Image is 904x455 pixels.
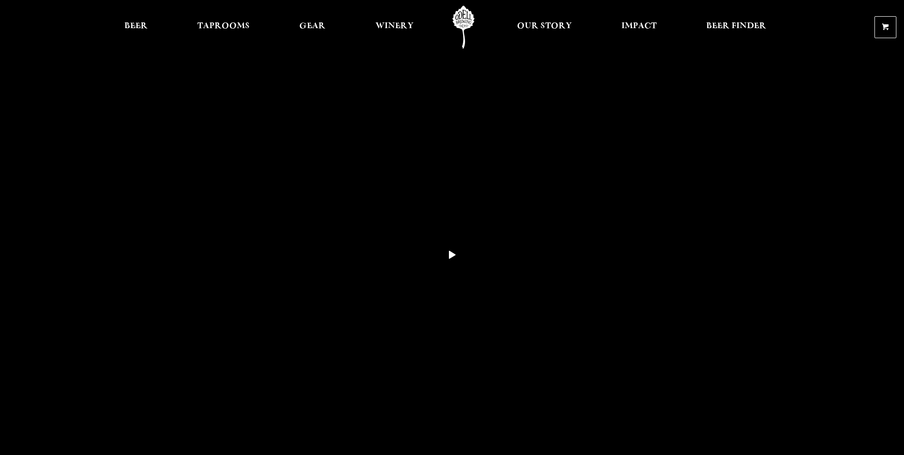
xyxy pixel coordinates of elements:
[293,6,332,49] a: Gear
[706,22,766,30] span: Beer Finder
[369,6,420,49] a: Winery
[511,6,578,49] a: Our Story
[124,22,148,30] span: Beer
[615,6,663,49] a: Impact
[700,6,772,49] a: Beer Finder
[299,22,325,30] span: Gear
[191,6,256,49] a: Taprooms
[118,6,154,49] a: Beer
[197,22,250,30] span: Taprooms
[621,22,657,30] span: Impact
[446,6,481,49] a: Odell Home
[376,22,414,30] span: Winery
[517,22,572,30] span: Our Story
